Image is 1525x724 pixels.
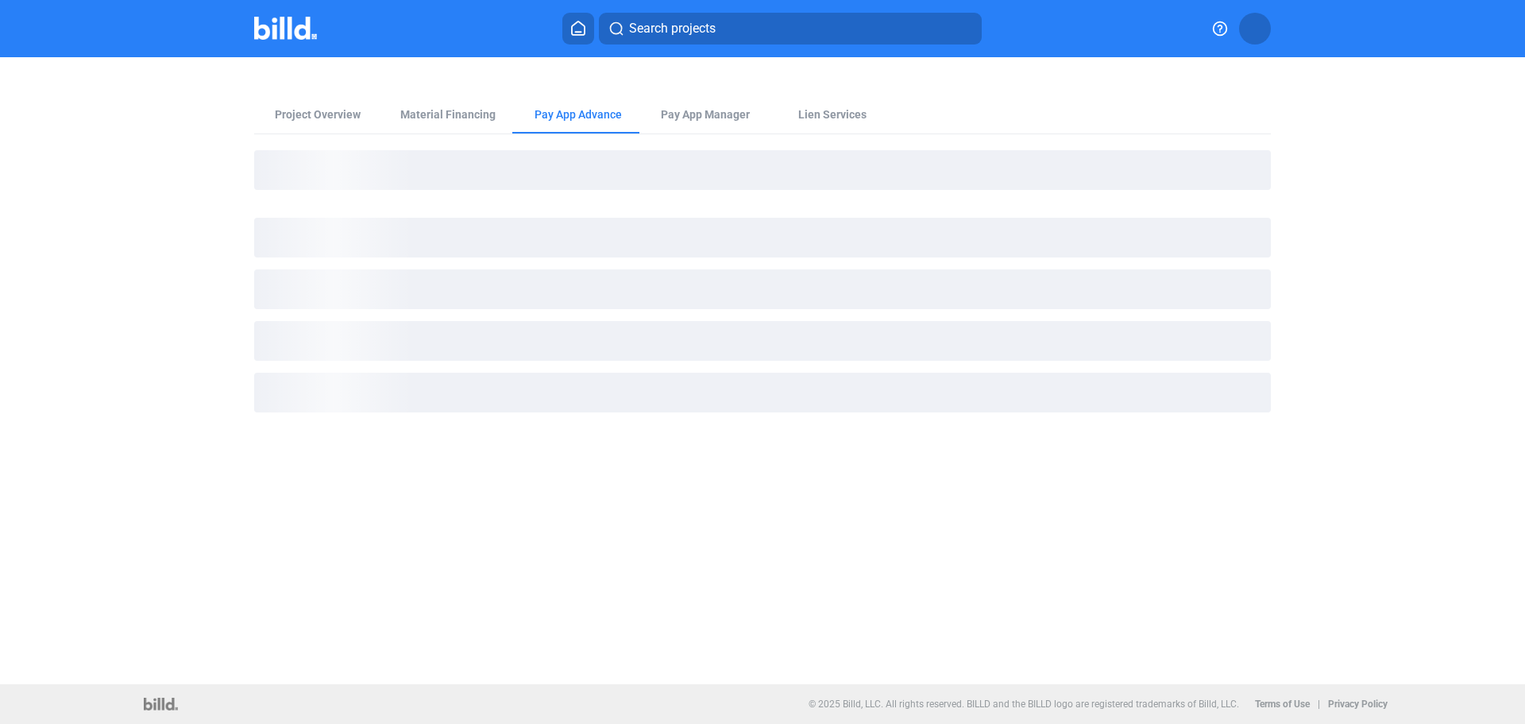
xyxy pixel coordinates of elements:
[1318,699,1320,710] p: |
[535,106,622,122] div: Pay App Advance
[254,218,1271,257] div: loading
[144,698,178,710] img: logo
[254,150,1271,190] div: loading
[400,106,496,122] div: Material Financing
[661,106,750,122] span: Pay App Manager
[798,106,867,122] div: Lien Services
[254,321,1271,361] div: loading
[1255,699,1310,710] b: Terms of Use
[1328,699,1388,710] b: Privacy Policy
[599,13,982,45] button: Search projects
[254,269,1271,309] div: loading
[254,17,317,40] img: Billd Company Logo
[809,699,1239,710] p: © 2025 Billd, LLC. All rights reserved. BILLD and the BILLD logo are registered trademarks of Bil...
[275,106,361,122] div: Project Overview
[629,19,716,38] span: Search projects
[254,373,1271,412] div: loading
